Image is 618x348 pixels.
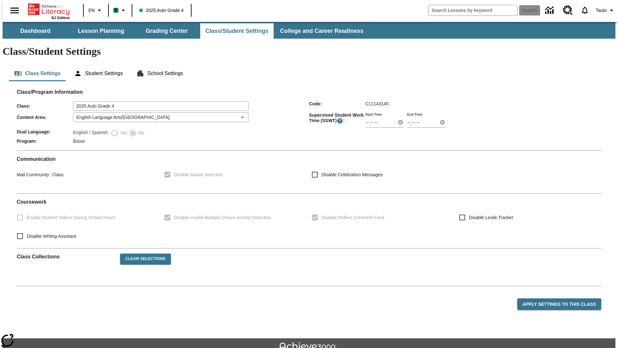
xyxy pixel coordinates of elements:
div: English Language Arts/[GEOGRAPHIC_DATA] [73,112,248,122]
div: Class/Program Information [17,95,601,145]
a: Resource Center, Will open in new tab [559,2,576,19]
span: C11143145 [365,101,389,106]
span: Class : [17,103,73,109]
span: Enable Student Videos During School Hours [27,214,115,221]
div: SubNavbar [3,22,615,39]
span: Disable Celebration Messages [322,171,383,178]
div: Class Collections [17,248,601,281]
span: 2025 Auto Grade 4 [139,7,184,14]
button: Class/Student Settings [200,23,274,39]
input: search field [428,5,517,15]
div: Class/Student Settings [9,66,609,81]
button: College and Career Readiness [275,23,369,39]
span: Disable Avatar Selection [174,171,223,178]
button: Language: EN, Select a language [86,5,106,16]
span: No [137,130,144,136]
a: Data Center [541,2,559,19]
button: Class Settings [9,66,66,81]
h2: Course work [17,199,601,205]
h2: Class/Program Information [17,89,601,95]
div: Coursework [17,199,601,243]
span: Disable Reflect Comment Feed [322,214,384,221]
button: Supervised Student Work Time is the timeframe when students can take LevelSet and when lessons ar... [337,118,343,124]
button: Clear Selections [120,254,171,265]
span: B [114,6,117,14]
div: SubNavbar [3,23,369,39]
div: Home [28,2,70,20]
span: Content Area : [17,115,73,120]
label: End Time [407,112,422,117]
span: Boost [73,139,85,144]
span: Disable Lexile Tracker [469,214,513,221]
button: Dashboard [3,23,68,39]
label: English / Spanish [73,129,108,137]
a: Notifications [576,2,593,19]
a: Home [28,3,70,16]
button: Lesson Planning [69,23,133,39]
span: Program : [17,139,73,144]
span: Tauto [596,7,607,14]
input: Class [73,101,248,111]
span: Dual Language : [17,129,73,134]
span: Mail Community : [17,172,50,177]
span: Disable Writing Assistant [27,233,76,240]
button: Student Settings [69,66,128,81]
span: EN [89,7,95,14]
span: Disable Invalid Multiple Choice Activity Detection [174,214,271,221]
span: Code : [309,101,365,106]
button: Boost Class color is mint green. Change class color [111,5,130,16]
h2: Class Collections [17,254,115,260]
button: Profile/Settings [593,5,618,16]
h2: Communication [17,156,601,162]
span: Class [50,172,63,177]
button: Apply Settings to this Class [517,298,601,310]
button: School Settings [131,66,188,81]
span: NJ Edition [51,16,70,20]
button: Grading Center [135,23,199,39]
label: Start Time [365,112,382,117]
button: Open side menu [5,1,24,20]
h1: Class/Student Settings [3,45,615,57]
div: Communication [17,156,601,188]
span: Yes [118,130,127,136]
span: Supervised Student Work Time (SSWT) : [309,112,365,124]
